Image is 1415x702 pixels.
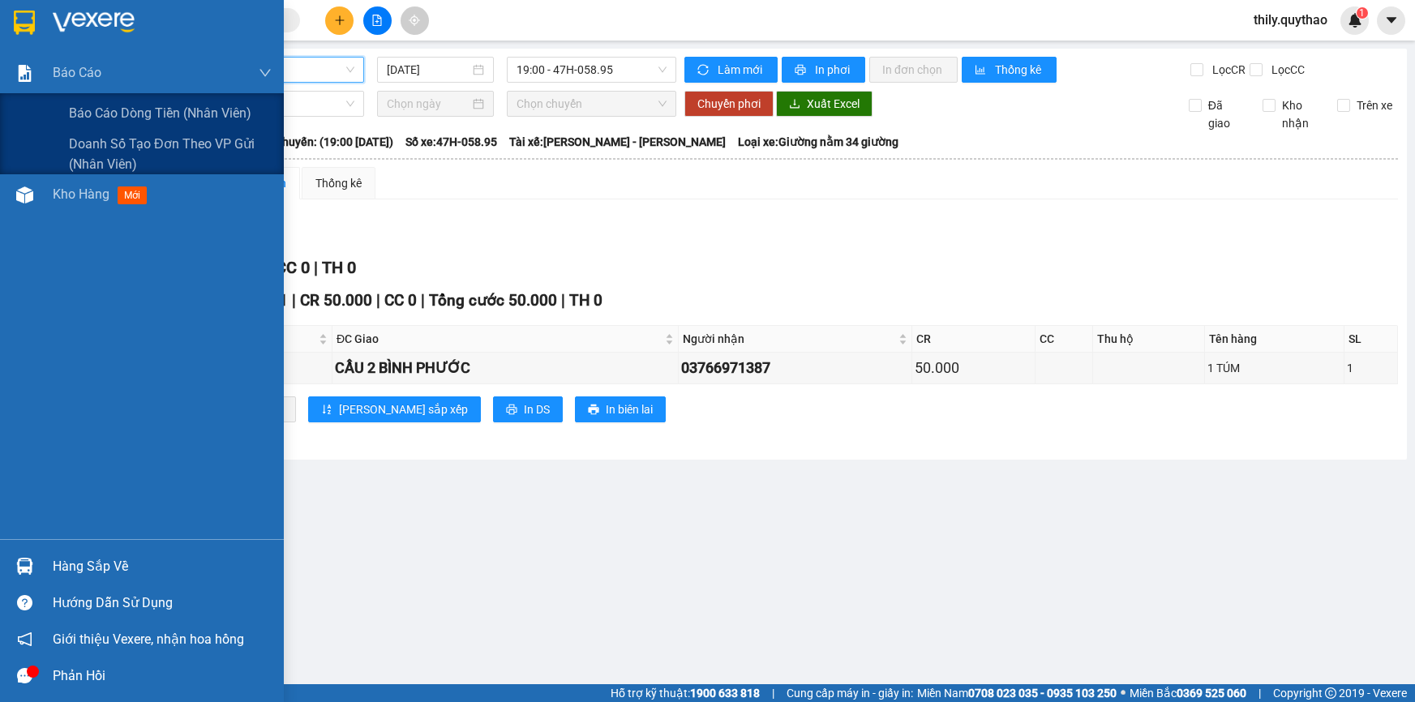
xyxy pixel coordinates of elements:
[292,291,296,310] span: |
[53,591,272,615] div: Hướng dẫn sử dụng
[53,664,272,688] div: Phản hồi
[697,64,711,77] span: sync
[962,57,1057,83] button: bar-chartThống kê
[1036,326,1093,353] th: CC
[275,133,393,151] span: Chuyến: (19:00 [DATE])
[575,396,666,422] button: printerIn biên lai
[569,291,602,310] span: TH 0
[1265,61,1307,79] span: Lọc CC
[339,400,468,418] span: [PERSON_NAME] sắp xếp
[683,330,894,348] span: Người nhận
[1130,684,1246,702] span: Miền Bắc
[738,133,898,151] span: Loại xe: Giường nằm 34 giường
[384,291,417,310] span: CC 0
[363,6,392,35] button: file-add
[975,64,988,77] span: bar-chart
[789,98,800,111] span: download
[517,58,667,82] span: 19:00 - 47H-058.95
[17,631,32,647] span: notification
[1325,687,1336,699] span: copyright
[421,291,425,310] span: |
[782,57,865,83] button: printerIn phơi
[325,6,354,35] button: plus
[517,92,667,116] span: Chọn chuyến
[1207,359,1341,377] div: 1 TÚM
[69,134,272,174] span: Doanh số tạo đơn theo VP gửi (nhân viên)
[1344,326,1398,353] th: SL
[387,61,470,79] input: 15/10/2025
[787,684,913,702] span: Cung cấp máy in - giấy in:
[1350,96,1399,114] span: Trên xe
[334,15,345,26] span: plus
[1347,359,1395,377] div: 1
[376,291,380,310] span: |
[561,291,565,310] span: |
[53,186,109,202] span: Kho hàng
[405,133,497,151] span: Số xe: 47H-058.95
[387,95,470,113] input: Chọn ngày
[915,357,1032,379] div: 50.000
[335,357,675,379] div: CẦU 2 BÌNH PHƯỚC
[912,326,1036,353] th: CR
[1205,326,1344,353] th: Tên hàng
[1377,6,1405,35] button: caret-down
[1241,10,1340,30] span: thily.quythao
[684,57,778,83] button: syncLàm mới
[611,684,760,702] span: Hỗ trợ kỹ thuật:
[276,258,310,277] span: CC 0
[606,400,653,418] span: In biên lai
[1276,96,1324,132] span: Kho nhận
[1348,13,1362,28] img: icon-new-feature
[69,103,251,123] span: Báo cáo dòng tiền (nhân viên)
[524,400,550,418] span: In DS
[690,687,760,700] strong: 1900 633 818
[718,61,765,79] span: Làm mới
[684,91,774,117] button: Chuyển phơi
[337,330,662,348] span: ĐC Giao
[401,6,429,35] button: aim
[118,186,147,204] span: mới
[371,15,383,26] span: file-add
[17,595,32,610] span: question-circle
[315,174,362,192] div: Thống kê
[1093,326,1205,353] th: Thu hộ
[995,61,1044,79] span: Thống kê
[588,404,599,417] span: printer
[776,91,873,117] button: downloadXuất Excel
[308,396,481,422] button: sort-ascending[PERSON_NAME] sắp xếp
[16,65,33,82] img: solution-icon
[1384,13,1399,28] span: caret-down
[53,62,101,83] span: Báo cáo
[1177,687,1246,700] strong: 0369 525 060
[807,95,860,113] span: Xuất Excel
[429,291,557,310] span: Tổng cước 50.000
[1258,684,1261,702] span: |
[917,684,1117,702] span: Miền Nam
[17,668,32,683] span: message
[1121,690,1126,696] span: ⚪️
[968,687,1117,700] strong: 0708 023 035 - 0935 103 250
[314,258,318,277] span: |
[1357,7,1368,19] sup: 1
[1359,7,1365,19] span: 1
[14,11,35,35] img: logo-vxr
[409,15,420,26] span: aim
[795,64,808,77] span: printer
[53,629,244,649] span: Giới thiệu Vexere, nhận hoa hồng
[1206,61,1248,79] span: Lọc CR
[815,61,852,79] span: In phơi
[1202,96,1250,132] span: Đã giao
[53,554,272,579] div: Hàng sắp về
[509,133,726,151] span: Tài xế: [PERSON_NAME] - [PERSON_NAME]
[322,258,356,277] span: TH 0
[681,357,908,379] div: 03766971387
[506,404,517,417] span: printer
[16,558,33,575] img: warehouse-icon
[259,66,272,79] span: down
[321,404,332,417] span: sort-ascending
[300,291,372,310] span: CR 50.000
[772,684,774,702] span: |
[16,186,33,203] img: warehouse-icon
[869,57,958,83] button: In đơn chọn
[493,396,563,422] button: printerIn DS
